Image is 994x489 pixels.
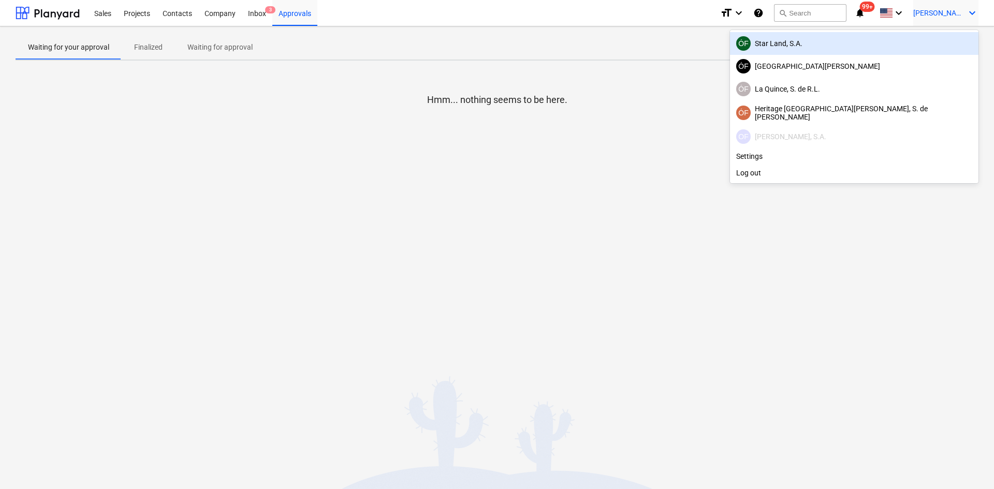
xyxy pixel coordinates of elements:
div: La Quince, S. de R.L. [736,82,972,96]
div: Widget de chat [942,439,994,489]
span: ÓF [738,109,748,117]
div: Óscar Francés [736,36,751,51]
iframe: Chat Widget [942,439,994,489]
div: Óscar Francés [736,106,751,120]
div: Star Land, S.A. [736,36,972,51]
span: ÓF [738,85,748,93]
span: OF [738,132,748,141]
span: ÓF [738,62,748,70]
div: Óscar Francés [736,82,751,96]
div: Settings [730,148,978,165]
span: ÓF [738,39,748,48]
div: [GEOGRAPHIC_DATA][PERSON_NAME] [736,59,972,73]
div: Óscar Francés [736,59,751,73]
div: Oscar Frances [736,129,751,144]
div: Heritage [GEOGRAPHIC_DATA][PERSON_NAME], S. de [PERSON_NAME] [736,105,972,121]
div: [PERSON_NAME], S.A. [736,129,972,144]
div: Log out [730,165,978,181]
